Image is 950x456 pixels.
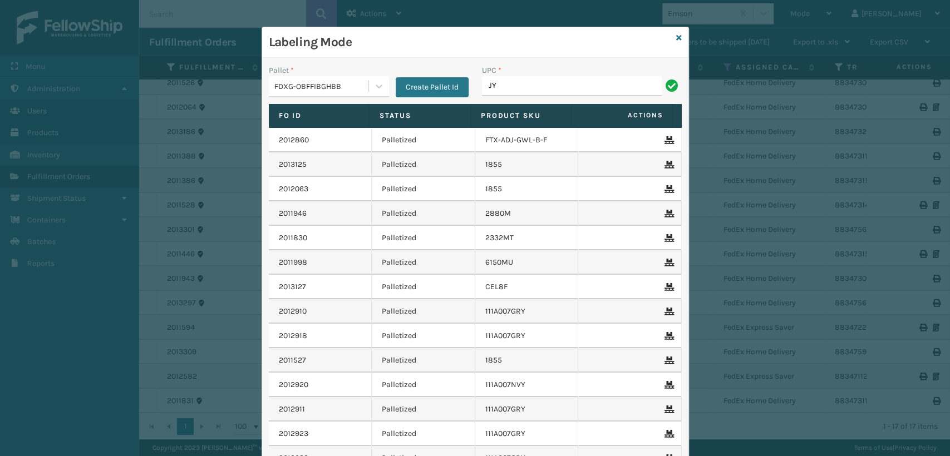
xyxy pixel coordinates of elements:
[279,306,307,317] a: 2012910
[279,355,306,366] a: 2011527
[372,250,475,275] td: Palletized
[664,185,671,193] i: Remove From Pallet
[475,275,579,299] td: CEL8F
[279,111,360,121] label: Fo Id
[482,65,501,76] label: UPC
[575,106,670,125] span: Actions
[664,308,671,315] i: Remove From Pallet
[664,381,671,389] i: Remove From Pallet
[372,397,475,422] td: Palletized
[279,159,307,170] a: 2013125
[372,324,475,348] td: Palletized
[372,152,475,177] td: Palletized
[372,226,475,250] td: Palletized
[274,81,370,92] div: FDXG-OBFFIBGHBB
[372,275,475,299] td: Palletized
[481,111,562,121] label: Product SKU
[269,65,294,76] label: Pallet
[372,348,475,373] td: Palletized
[664,356,671,364] i: Remove From Pallet
[372,177,475,201] td: Palletized
[475,226,579,250] td: 2332MT
[664,234,671,242] i: Remove From Pallet
[279,330,307,341] a: 2012918
[475,348,579,373] td: 1855
[396,77,469,97] button: Create Pallet Id
[664,332,671,340] i: Remove From Pallet
[279,257,307,268] a: 2011998
[372,128,475,152] td: Palletized
[475,299,579,324] td: 111A007GRY
[664,430,671,438] i: Remove From Pallet
[380,111,460,121] label: Status
[664,210,671,217] i: Remove From Pallet
[475,250,579,275] td: 6150MU
[475,201,579,226] td: 2880M
[279,135,309,146] a: 2012860
[372,373,475,397] td: Palletized
[279,208,307,219] a: 2011946
[279,184,308,195] a: 2012063
[475,324,579,348] td: 111A007GRY
[664,136,671,144] i: Remove From Pallet
[475,177,579,201] td: 1855
[475,373,579,397] td: 111A007NVY
[664,283,671,291] i: Remove From Pallet
[475,422,579,446] td: 111A007GRY
[664,161,671,168] i: Remove From Pallet
[269,34,672,51] h3: Labeling Mode
[664,405,671,413] i: Remove From Pallet
[372,422,475,446] td: Palletized
[279,232,307,244] a: 2011830
[279,404,305,415] a: 2012911
[372,201,475,226] td: Palletized
[664,259,671,266] i: Remove From Pallet
[475,397,579,422] td: 111A007GRY
[279,428,308,439] a: 2012923
[372,299,475,324] td: Palletized
[475,128,579,152] td: FTX-ADJ-GWL-B-F
[279,281,306,293] a: 2013127
[279,379,308,390] a: 2012920
[475,152,579,177] td: 1855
